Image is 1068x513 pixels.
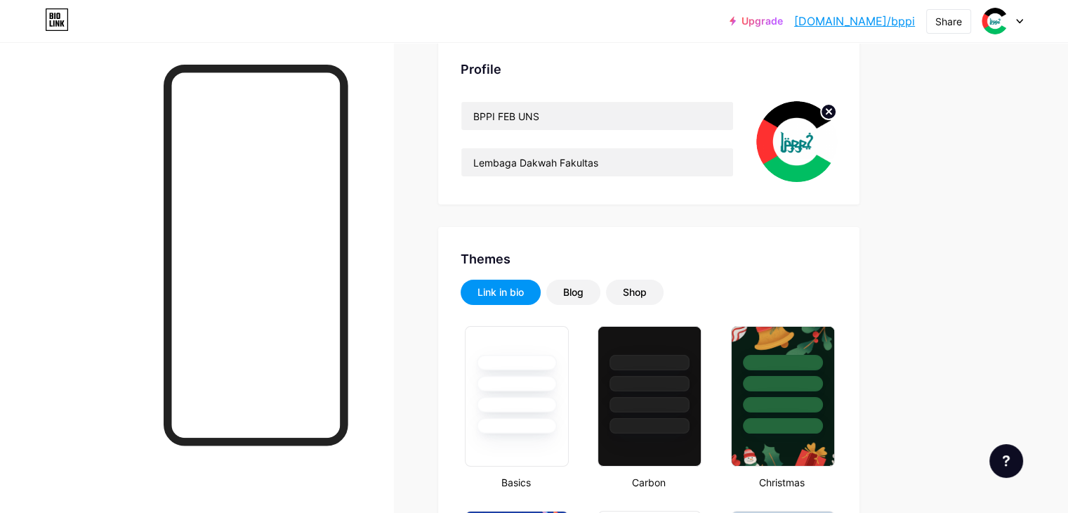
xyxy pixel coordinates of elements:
div: Shop [623,285,647,299]
div: Link in bio [477,285,524,299]
div: Basics [461,475,571,490]
a: [DOMAIN_NAME]/bppi [794,13,915,30]
div: Themes [461,249,837,268]
input: Bio [461,148,733,176]
img: bppi [756,101,837,182]
input: Name [461,102,733,130]
img: bppi [982,8,1008,34]
a: Upgrade [730,15,783,27]
div: Blog [563,285,584,299]
div: Profile [461,60,837,79]
div: Share [935,14,962,29]
div: Carbon [593,475,704,490]
div: Christmas [727,475,837,490]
